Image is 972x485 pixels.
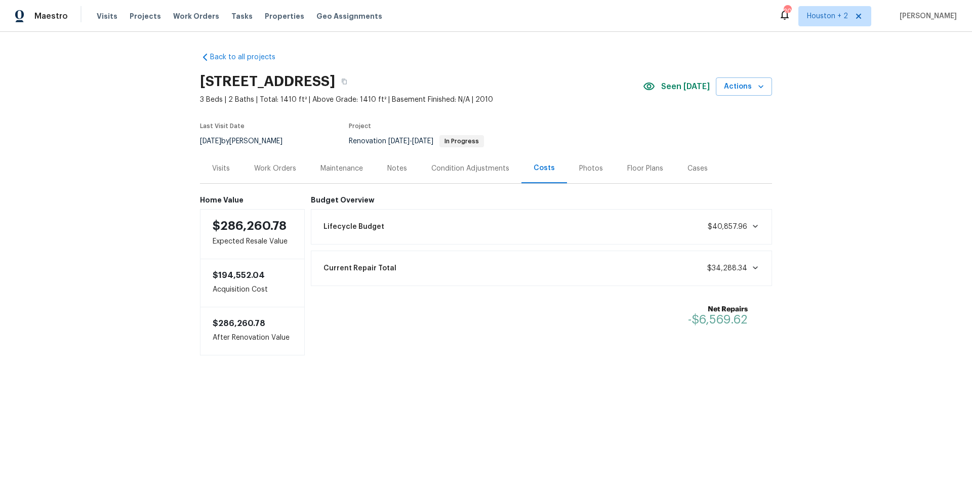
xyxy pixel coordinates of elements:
a: Back to all projects [200,52,297,62]
div: Costs [534,163,555,173]
div: Work Orders [254,164,296,174]
span: Houston + 2 [807,11,848,21]
div: Photos [579,164,603,174]
span: Last Visit Date [200,123,245,129]
span: Lifecycle Budget [323,222,384,232]
span: [DATE] [412,138,433,145]
div: Acquisition Cost [200,259,305,307]
span: $194,552.04 [213,271,265,279]
span: [DATE] [388,138,410,145]
span: Projects [130,11,161,21]
div: Condition Adjustments [431,164,509,174]
span: Tasks [231,13,253,20]
span: Renovation [349,138,484,145]
span: In Progress [440,138,483,144]
button: Actions [716,77,772,96]
h6: Home Value [200,196,305,204]
div: Maintenance [320,164,363,174]
div: After Renovation Value [200,307,305,355]
span: Properties [265,11,304,21]
span: Maestro [34,11,68,21]
span: Project [349,123,371,129]
span: $34,288.34 [707,265,747,272]
b: Net Repairs [688,304,748,314]
div: Cases [687,164,708,174]
span: Actions [724,80,764,93]
span: 3 Beds | 2 Baths | Total: 1410 ft² | Above Grade: 1410 ft² | Basement Finished: N/A | 2010 [200,95,643,105]
h6: Budget Overview [311,196,773,204]
div: 20 [784,6,791,16]
span: [DATE] [200,138,221,145]
div: Visits [212,164,230,174]
span: [PERSON_NAME] [896,11,957,21]
div: Expected Resale Value [200,209,305,259]
h2: [STREET_ADDRESS] [200,76,335,87]
span: $286,260.78 [213,319,265,328]
span: Visits [97,11,117,21]
span: Current Repair Total [323,263,396,273]
span: $40,857.96 [708,223,747,230]
div: Floor Plans [627,164,663,174]
div: by [PERSON_NAME] [200,135,295,147]
span: Seen [DATE] [661,82,710,92]
div: Notes [387,164,407,174]
span: -$6,569.62 [688,313,748,326]
span: Work Orders [173,11,219,21]
button: Copy Address [335,72,353,91]
span: - [388,138,433,145]
span: Geo Assignments [316,11,382,21]
span: $286,260.78 [213,220,287,232]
